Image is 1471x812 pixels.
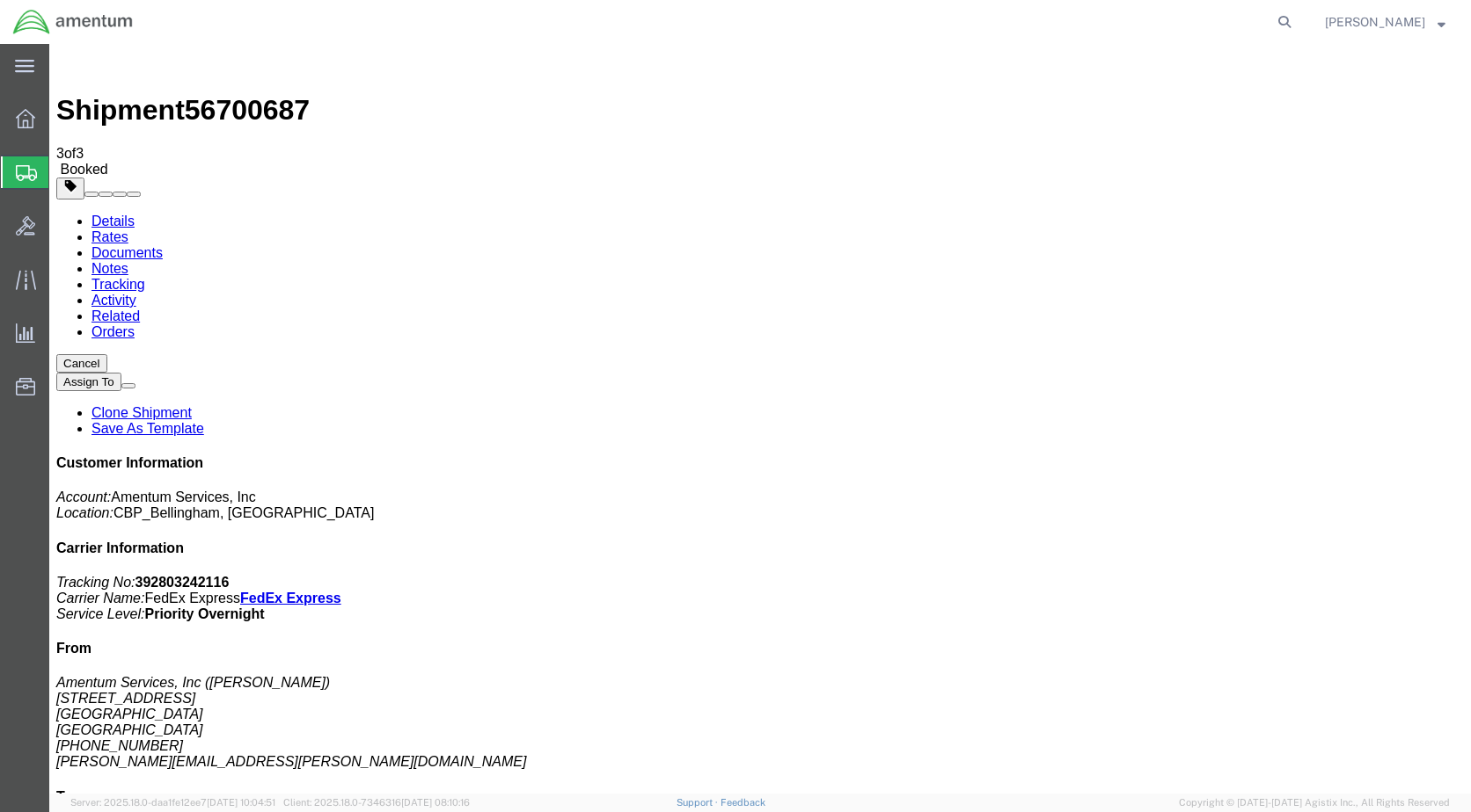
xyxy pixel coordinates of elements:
[283,797,470,808] span: Client: 2025.18.0-7346316
[677,797,721,808] a: Support
[1324,11,1446,33] button: [PERSON_NAME]
[1325,12,1425,32] span: Eric Aanesatd
[721,797,765,808] a: Feedback
[70,797,275,808] span: Server: 2025.18.0-daa1fe12ee7
[1179,795,1450,810] span: Copyright © [DATE]-[DATE] Agistix Inc., All Rights Reserved
[207,797,275,808] span: [DATE] 10:04:51
[49,44,1471,794] iframe: FS Legacy Container
[401,797,470,808] span: [DATE] 08:10:16
[12,9,134,35] img: logo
